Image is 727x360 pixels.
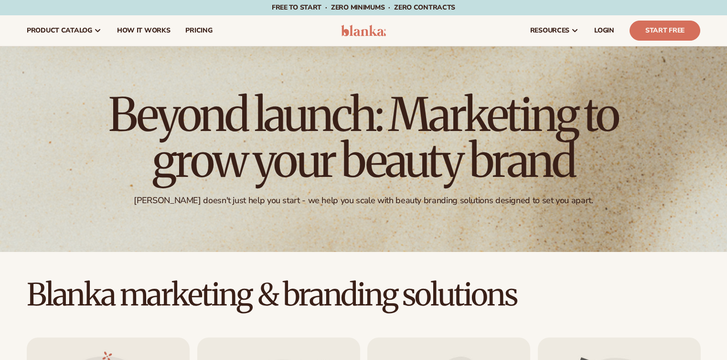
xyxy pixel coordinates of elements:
span: Free to start · ZERO minimums · ZERO contracts [272,3,455,12]
a: LOGIN [587,15,622,46]
span: How It Works [117,27,171,34]
span: LOGIN [594,27,614,34]
img: logo [341,25,386,36]
a: resources [523,15,587,46]
a: Start Free [630,21,700,41]
h1: Beyond launch: Marketing to grow your beauty brand [101,92,626,184]
span: resources [530,27,569,34]
a: How It Works [109,15,178,46]
a: pricing [178,15,220,46]
div: [PERSON_NAME] doesn't just help you start - we help you scale with beauty branding solutions desi... [134,195,593,206]
a: product catalog [19,15,109,46]
span: pricing [185,27,212,34]
span: product catalog [27,27,92,34]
